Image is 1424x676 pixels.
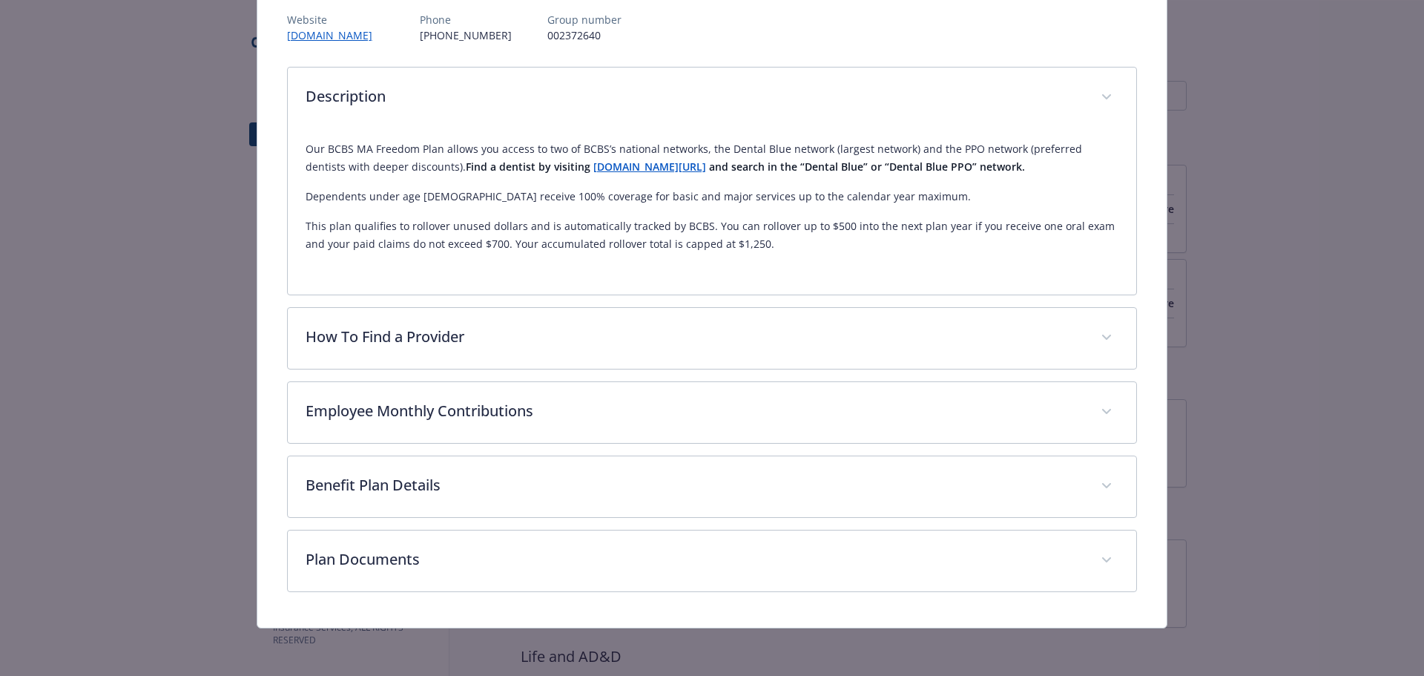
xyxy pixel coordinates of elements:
a: [DOMAIN_NAME] [287,28,384,42]
p: 002372640 [547,27,622,43]
strong: and search in the “Dental Blue” or “Dental Blue PPO” network. [709,160,1025,174]
div: Benefit Plan Details [288,456,1137,517]
p: Phone [420,12,512,27]
p: Group number [547,12,622,27]
p: Description [306,85,1084,108]
p: This plan qualifies to rollover unused dollars and is automatically tracked by BCBS. You can roll... [306,217,1119,253]
p: Employee Monthly Contributions [306,400,1084,422]
p: Benefit Plan Details [306,474,1084,496]
strong: Find a dentist by visiting [466,160,590,174]
a: [DOMAIN_NAME][URL] [593,160,706,174]
div: Description [288,128,1137,295]
p: Our BCBS MA Freedom Plan allows you access to two of BCBS’s national networks, the Dental Blue ne... [306,140,1119,176]
div: How To Find a Provider [288,308,1137,369]
div: Description [288,68,1137,128]
div: Employee Monthly Contributions [288,382,1137,443]
p: Website [287,12,384,27]
p: [PHONE_NUMBER] [420,27,512,43]
p: How To Find a Provider [306,326,1084,348]
p: Dependents under age [DEMOGRAPHIC_DATA] receive 100% coverage for basic and major services up to ... [306,188,1119,206]
div: Plan Documents [288,531,1137,591]
p: Plan Documents [306,548,1084,571]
